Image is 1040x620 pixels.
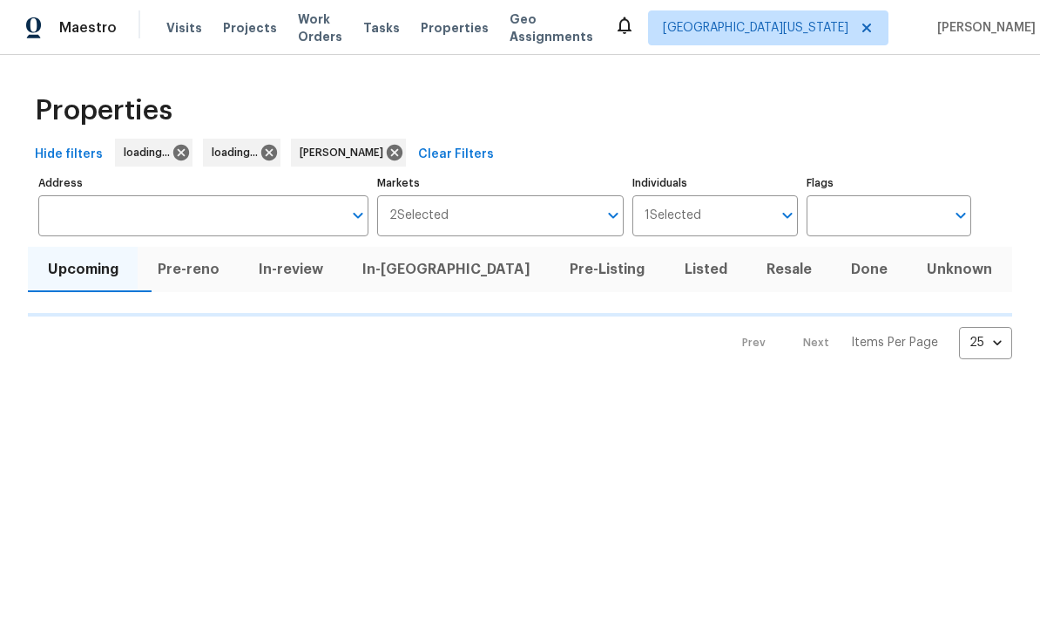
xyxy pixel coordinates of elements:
span: Tasks [363,22,400,34]
span: Maestro [59,19,117,37]
span: Properties [421,19,489,37]
label: Flags [807,178,971,188]
span: [PERSON_NAME] [930,19,1036,37]
div: 25 [959,320,1012,365]
p: Items Per Page [851,334,938,351]
span: Properties [35,102,172,119]
span: [GEOGRAPHIC_DATA][US_STATE] [663,19,848,37]
span: loading... [212,144,265,161]
label: Individuals [632,178,797,188]
span: Pre-reno [148,257,228,282]
span: Visits [166,19,202,37]
span: Geo Assignments [510,10,593,45]
span: In-[GEOGRAPHIC_DATA] [354,257,540,282]
span: Clear Filters [418,144,494,166]
button: Open [949,203,973,228]
span: Resale [757,257,821,282]
span: In-review [249,257,332,282]
label: Address [38,178,368,188]
div: [PERSON_NAME] [291,139,406,167]
div: loading... [115,139,192,167]
label: Markets [377,178,625,188]
span: [PERSON_NAME] [300,144,390,161]
nav: Pagination Navigation [726,327,1012,359]
button: Open [346,203,370,228]
button: Clear Filters [411,139,501,171]
span: Done [842,257,897,282]
span: Unknown [918,257,1002,282]
span: Hide filters [35,144,103,166]
span: loading... [124,144,177,161]
span: Pre-Listing [561,257,654,282]
span: 1 Selected [645,208,701,223]
span: 2 Selected [389,208,449,223]
span: Projects [223,19,277,37]
button: Open [775,203,800,228]
span: Listed [675,257,736,282]
button: Open [601,203,625,228]
span: Upcoming [38,257,127,282]
span: Work Orders [298,10,342,45]
button: Hide filters [28,139,110,171]
div: loading... [203,139,280,167]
